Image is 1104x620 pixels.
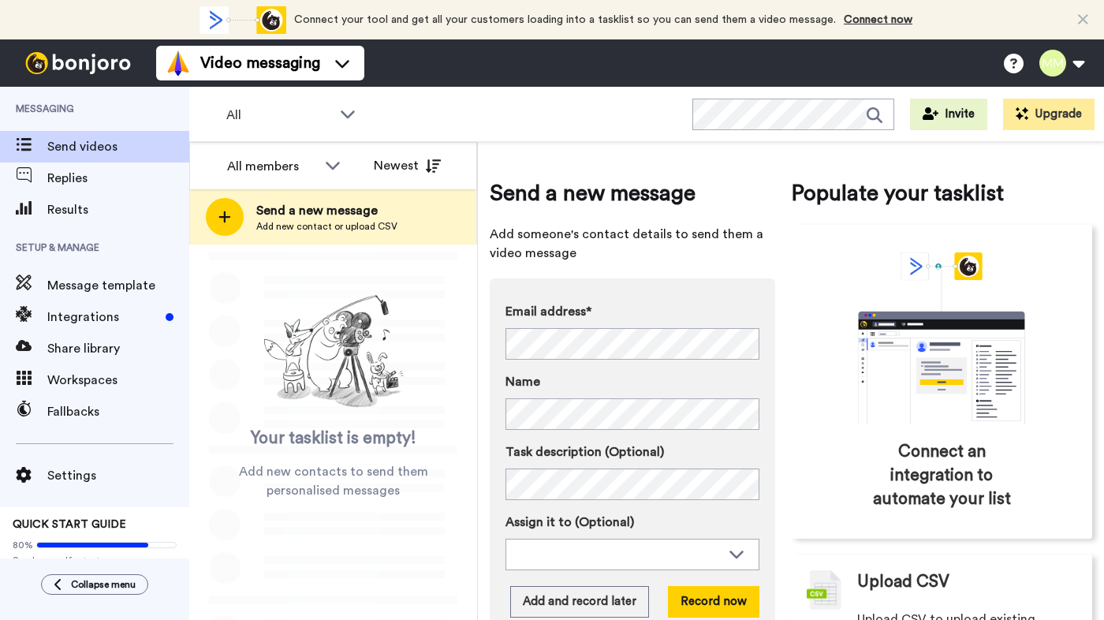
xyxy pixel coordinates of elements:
[910,99,987,130] button: Invite
[47,466,189,485] span: Settings
[213,462,453,500] span: Add new contacts to send them personalised messages
[13,555,177,567] span: Send yourself a test
[47,137,189,156] span: Send videos
[857,570,949,594] span: Upload CSV
[200,6,286,34] div: animation
[844,14,912,25] a: Connect now
[294,14,836,25] span: Connect your tool and get all your customers loading into a tasklist so you can send them a video...
[490,225,775,263] span: Add someone's contact details to send them a video message
[47,402,189,421] span: Fallbacks
[200,52,320,74] span: Video messaging
[47,339,189,358] span: Share library
[510,586,649,618] button: Add and record later
[505,513,759,532] label: Assign it to (Optional)
[505,372,540,391] span: Name
[256,201,397,220] span: Send a new message
[47,308,159,327] span: Integrations
[226,106,332,125] span: All
[19,52,137,74] img: bj-logo-header-white.svg
[41,574,148,595] button: Collapse menu
[71,578,136,591] span: Collapse menu
[47,371,189,390] span: Workspaces
[256,220,397,233] span: Add new contact or upload CSV
[668,586,759,618] button: Record now
[505,302,759,321] label: Email address*
[255,289,412,415] img: ready-set-action.png
[47,200,189,219] span: Results
[13,519,126,530] span: QUICK START GUIDE
[791,177,1092,209] span: Populate your tasklist
[490,177,775,209] span: Send a new message
[47,169,189,188] span: Replies
[858,440,1025,511] span: Connect an integration to automate your list
[227,157,317,176] div: All members
[362,150,453,181] button: Newest
[47,276,189,295] span: Message template
[1003,99,1095,130] button: Upgrade
[251,427,416,450] span: Your tasklist is empty!
[166,50,191,76] img: vm-color.svg
[823,252,1060,424] div: animation
[807,570,841,610] img: csv-grey.png
[13,539,33,551] span: 80%
[505,443,759,461] label: Task description (Optional)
